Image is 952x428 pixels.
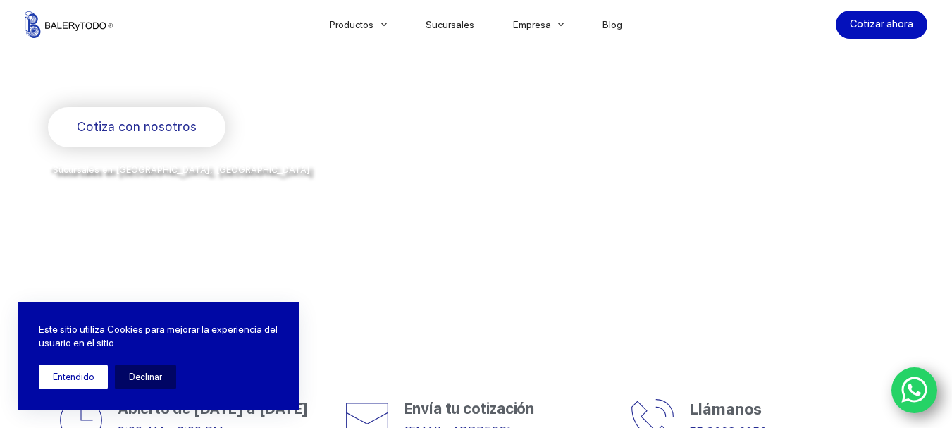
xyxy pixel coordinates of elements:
[836,11,927,39] a: Cotizar ahora
[77,117,197,137] span: Cotiza con nosotros
[689,400,762,418] span: Llámanos
[404,400,534,417] span: Envía tu cotización
[891,367,938,414] a: WhatsApp
[39,323,278,350] p: Este sitio utiliza Cookies para mejorar la experiencia del usuario en el sitio.
[48,164,310,175] span: *Sucursales en [GEOGRAPHIC_DATA], [GEOGRAPHIC_DATA]
[39,365,108,389] button: Entendido
[48,180,389,191] span: y envíos a todo [GEOGRAPHIC_DATA] por la paquetería de su preferencia
[48,71,326,88] span: Rodamientos y refacciones industriales
[25,11,113,38] img: Balerytodo
[48,107,225,147] a: Cotiza con nosotros
[115,365,176,389] button: Declinar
